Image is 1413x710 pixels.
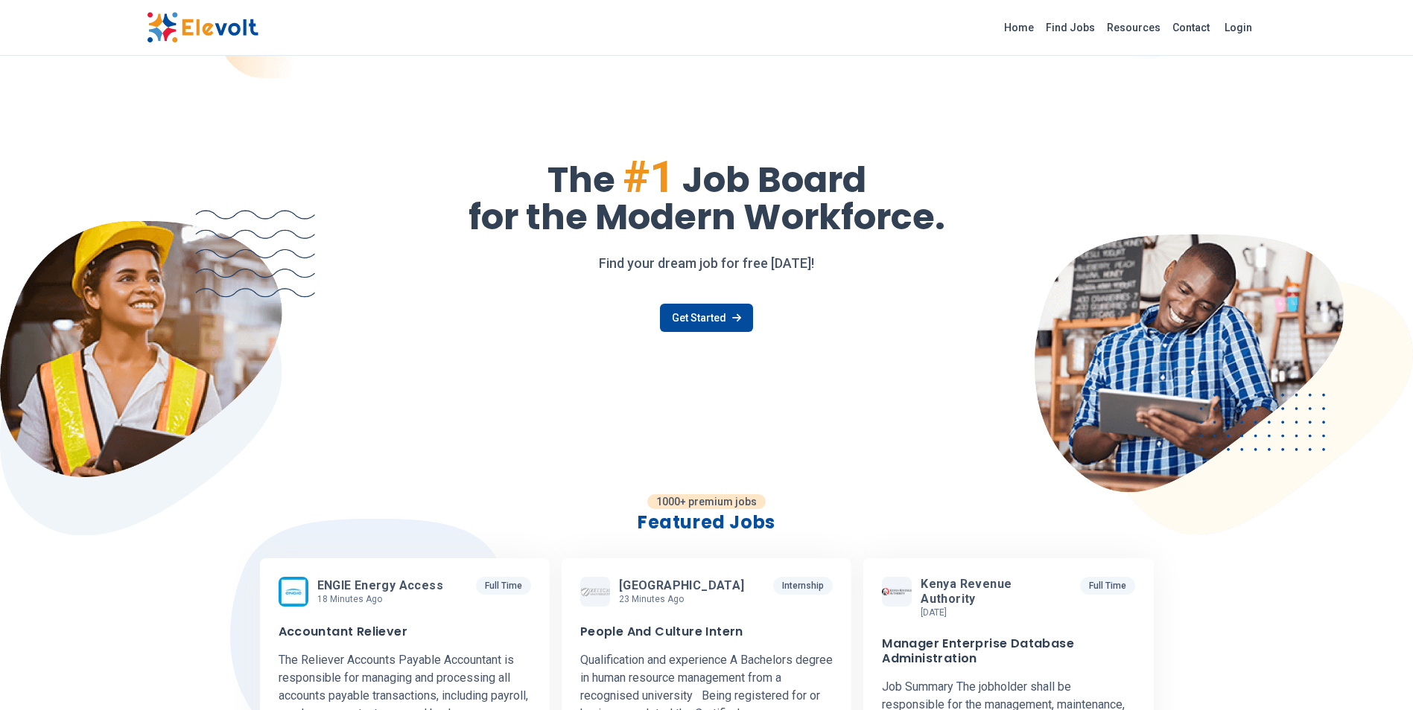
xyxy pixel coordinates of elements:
img: Elevolt [147,12,258,43]
p: Full Time [1080,577,1135,595]
h3: People And Culture Intern [580,624,743,639]
p: Full Time [476,577,531,595]
a: Resources [1101,16,1166,39]
p: Find your dream job for free [DATE]! [147,253,1267,274]
span: [GEOGRAPHIC_DATA] [619,578,745,593]
a: Login [1216,13,1261,42]
img: ENGIE Energy Access [279,577,308,607]
h3: Manager Enterprise Database Administration [882,636,1134,666]
a: Find Jobs [1040,16,1101,39]
h3: Accountant Reliever [279,624,408,639]
a: Contact [1166,16,1216,39]
a: Get Started [660,304,753,332]
p: 18 minutes ago [317,593,450,605]
span: #1 [623,150,675,203]
a: Home [998,16,1040,39]
p: Internship [773,577,833,595]
h1: The Job Board for the Modern Workforce. [147,155,1267,235]
span: Kenya Revenue Authority [921,577,1067,607]
img: Zetech University [580,587,610,597]
p: 23 minutes ago [619,593,751,605]
p: [DATE] [921,607,1073,618]
span: ENGIE Energy Access [317,578,444,593]
img: Kenya Revenue Authority [882,588,912,595]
